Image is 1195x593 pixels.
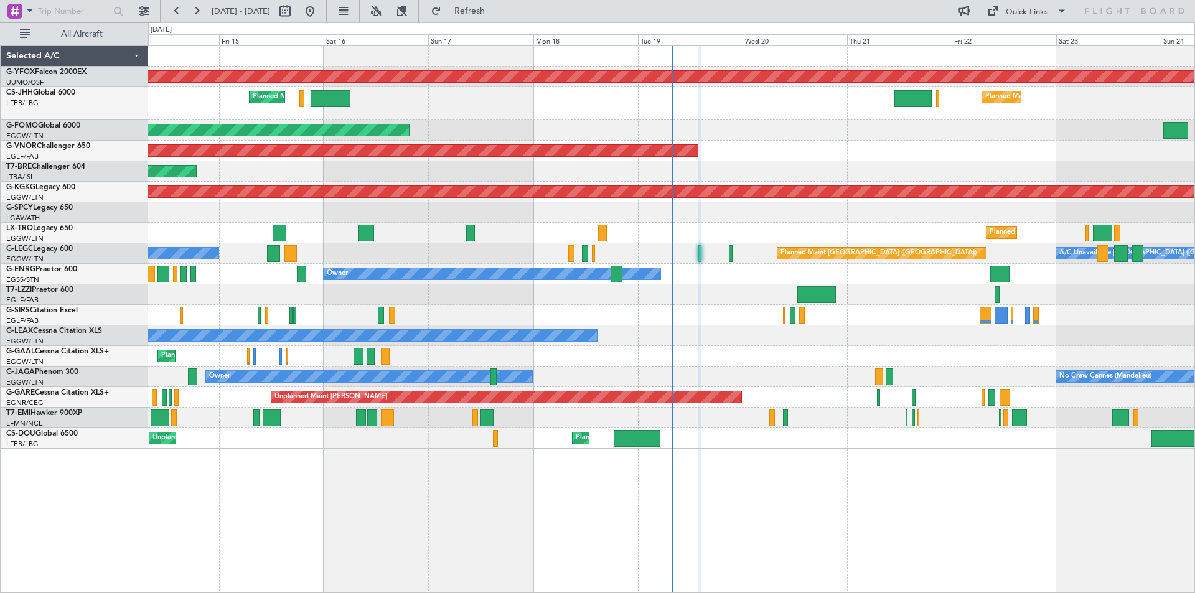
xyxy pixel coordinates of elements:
div: Fri 22 [952,34,1056,45]
span: G-LEGC [6,245,33,253]
a: EGGW/LTN [6,131,44,141]
span: T7-BRE [6,163,32,170]
div: [DATE] [151,25,172,35]
a: G-SPCYLegacy 650 [6,204,73,212]
span: G-SIRS [6,307,30,314]
a: G-LEAXCessna Citation XLS [6,327,102,335]
a: LX-TROLegacy 650 [6,225,73,232]
a: CS-DOUGlobal 6500 [6,430,78,437]
div: Tue 19 [638,34,743,45]
span: G-FOMO [6,122,38,129]
span: G-KGKG [6,184,35,191]
a: T7-BREChallenger 604 [6,163,85,170]
div: Planned Maint [GEOGRAPHIC_DATA] ([GEOGRAPHIC_DATA]) [253,88,449,106]
div: Mon 18 [533,34,638,45]
div: Owner [209,367,230,386]
a: CS-JHHGlobal 6000 [6,89,75,96]
a: LTBA/ISL [6,172,34,182]
span: G-VNOR [6,142,37,150]
a: G-VNORChallenger 650 [6,142,90,150]
a: LFMN/NCE [6,419,43,428]
div: Thu 21 [847,34,952,45]
div: Owner [327,264,348,283]
div: Sat 23 [1056,34,1161,45]
span: G-GARE [6,389,35,396]
a: G-LEGCLegacy 600 [6,245,73,253]
a: G-YFOXFalcon 2000EX [6,68,87,76]
button: Refresh [425,1,500,21]
a: EGGW/LTN [6,193,44,202]
span: G-SPCY [6,204,33,212]
div: Sat 16 [324,34,428,45]
a: G-FOMOGlobal 6000 [6,122,80,129]
a: G-KGKGLegacy 600 [6,184,75,191]
span: G-YFOX [6,68,35,76]
span: CS-JHH [6,89,33,96]
span: [DATE] - [DATE] [212,6,270,17]
div: Unplanned Maint [PERSON_NAME] [274,388,387,406]
a: EGGW/LTN [6,254,44,264]
a: EGGW/LTN [6,357,44,367]
a: EGLF/FAB [6,152,39,161]
a: T7-LZZIPraetor 600 [6,286,73,294]
span: CS-DOU [6,430,35,437]
span: All Aircraft [32,30,131,39]
a: G-JAGAPhenom 300 [6,368,78,376]
button: All Aircraft [14,24,135,44]
div: Thu 14 [115,34,219,45]
a: G-ENRGPraetor 600 [6,266,77,273]
a: G-SIRSCitation Excel [6,307,78,314]
a: EGLF/FAB [6,296,39,305]
a: LFPB/LBG [6,439,39,449]
a: EGGW/LTN [6,378,44,387]
div: Sun 17 [428,34,533,45]
a: G-GAALCessna Citation XLS+ [6,348,109,355]
span: G-ENRG [6,266,35,273]
a: UUMO/OSF [6,78,44,87]
a: LGAV/ATH [6,213,40,223]
a: EGLF/FAB [6,316,39,325]
a: EGGW/LTN [6,234,44,243]
div: Unplanned Maint [GEOGRAPHIC_DATA] ([GEOGRAPHIC_DATA]) [152,429,357,447]
span: G-JAGA [6,368,35,376]
div: Planned Maint [161,347,207,365]
div: Fri 15 [219,34,324,45]
a: EGGW/LTN [6,337,44,346]
span: G-LEAX [6,327,33,335]
a: G-GARECessna Citation XLS+ [6,389,109,396]
span: T7-LZZI [6,286,32,294]
a: T7-EMIHawker 900XP [6,409,82,417]
a: LFPB/LBG [6,98,39,108]
span: LX-TRO [6,225,33,232]
a: EGSS/STN [6,275,39,284]
span: T7-EMI [6,409,30,417]
div: Planned Maint [GEOGRAPHIC_DATA] ([GEOGRAPHIC_DATA]) [780,244,977,263]
span: G-GAAL [6,348,35,355]
a: EGNR/CEG [6,398,44,408]
div: Wed 20 [743,34,847,45]
div: Planned Maint [GEOGRAPHIC_DATA] ([GEOGRAPHIC_DATA]) [576,429,772,447]
span: Refresh [444,7,496,16]
input: Trip Number [38,2,110,21]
